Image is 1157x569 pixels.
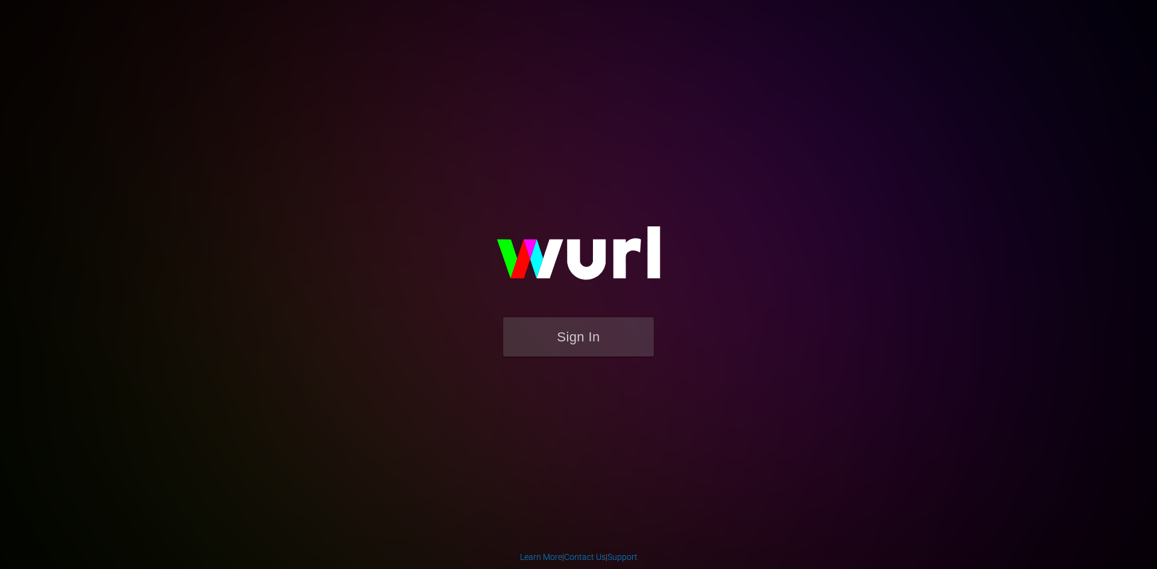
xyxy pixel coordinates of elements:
button: Sign In [503,317,654,356]
a: Support [607,552,638,562]
a: Learn More [520,552,562,562]
img: wurl-logo-on-black-223613ac3d8ba8fe6dc639794a292ebdb59501304c7dfd60c99c58986ef67473.svg [458,201,699,317]
div: | | [520,551,638,563]
a: Contact Us [564,552,606,562]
